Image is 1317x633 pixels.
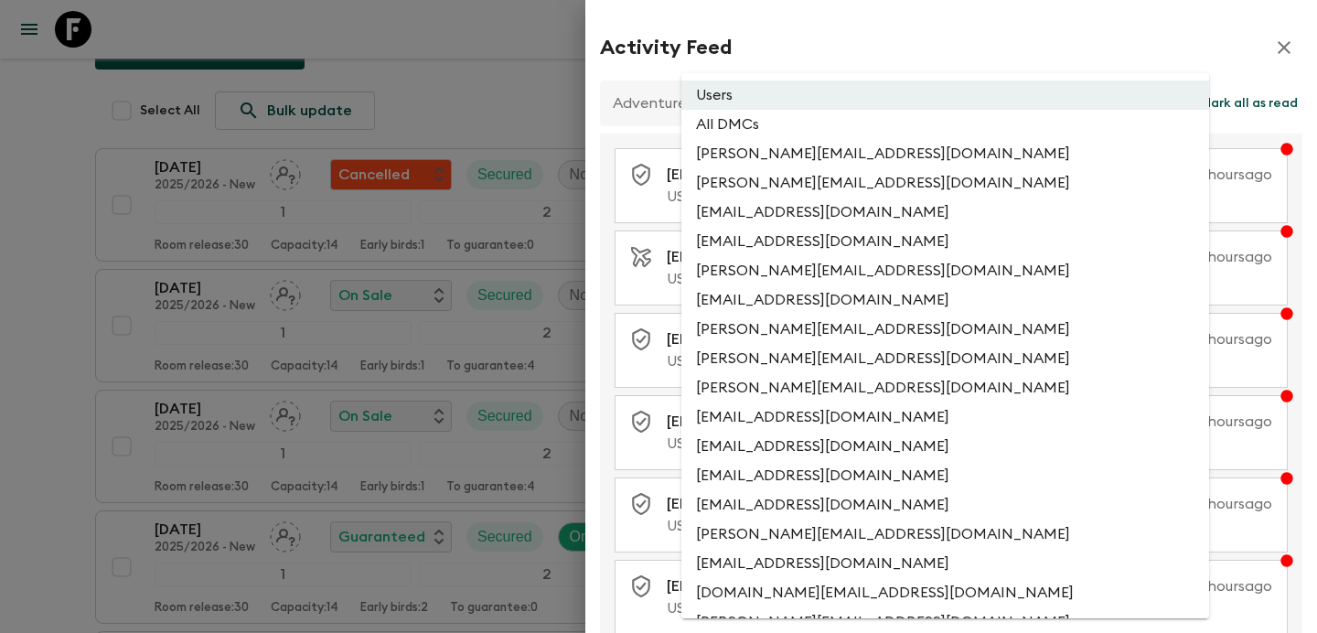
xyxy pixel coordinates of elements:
[681,168,1209,198] li: [PERSON_NAME][EMAIL_ADDRESS][DOMAIN_NAME]
[681,432,1209,461] li: [EMAIL_ADDRESS][DOMAIN_NAME]
[681,461,1209,490] li: [EMAIL_ADDRESS][DOMAIN_NAME]
[681,402,1209,432] li: [EMAIL_ADDRESS][DOMAIN_NAME]
[681,373,1209,402] li: [PERSON_NAME][EMAIL_ADDRESS][DOMAIN_NAME]
[681,139,1209,168] li: [PERSON_NAME][EMAIL_ADDRESS][DOMAIN_NAME]
[681,344,1209,373] li: [PERSON_NAME][EMAIL_ADDRESS][DOMAIN_NAME]
[681,227,1209,256] li: [EMAIL_ADDRESS][DOMAIN_NAME]
[681,285,1209,315] li: [EMAIL_ADDRESS][DOMAIN_NAME]
[681,490,1209,520] li: [EMAIL_ADDRESS][DOMAIN_NAME]
[681,549,1209,578] li: [EMAIL_ADDRESS][DOMAIN_NAME]
[681,315,1209,344] li: [PERSON_NAME][EMAIL_ADDRESS][DOMAIN_NAME]
[681,520,1209,549] li: [PERSON_NAME][EMAIL_ADDRESS][DOMAIN_NAME]
[681,80,1209,110] li: Users
[681,110,1209,139] li: All DMCs
[681,256,1209,285] li: [PERSON_NAME][EMAIL_ADDRESS][DOMAIN_NAME]
[681,198,1209,227] li: [EMAIL_ADDRESS][DOMAIN_NAME]
[681,578,1209,607] li: [DOMAIN_NAME][EMAIL_ADDRESS][DOMAIN_NAME]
